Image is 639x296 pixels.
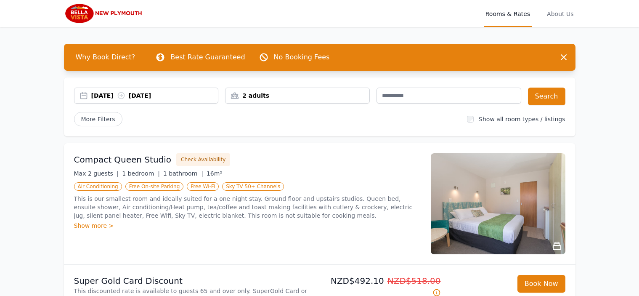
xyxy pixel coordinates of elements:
[222,182,284,191] span: Sky TV 50+ Channels
[74,221,421,230] div: Show more >
[74,154,172,165] h3: Compact Queen Studio
[122,170,160,177] span: 1 bedroom |
[528,88,565,105] button: Search
[170,52,245,62] p: Best Rate Guaranteed
[74,275,316,287] p: Super Gold Card Discount
[163,170,203,177] span: 1 bathroom |
[74,112,122,126] span: More Filters
[517,275,565,293] button: Book Now
[176,153,230,166] button: Check Availability
[74,182,122,191] span: Air Conditioning
[74,170,119,177] span: Max 2 guests |
[387,276,441,286] span: NZD$518.00
[207,170,222,177] span: 16m²
[64,3,145,24] img: Bella Vista New Plymouth
[69,49,142,66] span: Why Book Direct?
[125,182,184,191] span: Free On-site Parking
[74,195,421,220] p: This is our smallest room and ideally suited for a one night stay. Ground floor and upstairs stud...
[187,182,219,191] span: Free Wi-Fi
[274,52,330,62] p: No Booking Fees
[225,91,369,100] div: 2 adults
[91,91,218,100] div: [DATE] [DATE]
[479,116,565,123] label: Show all room types / listings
